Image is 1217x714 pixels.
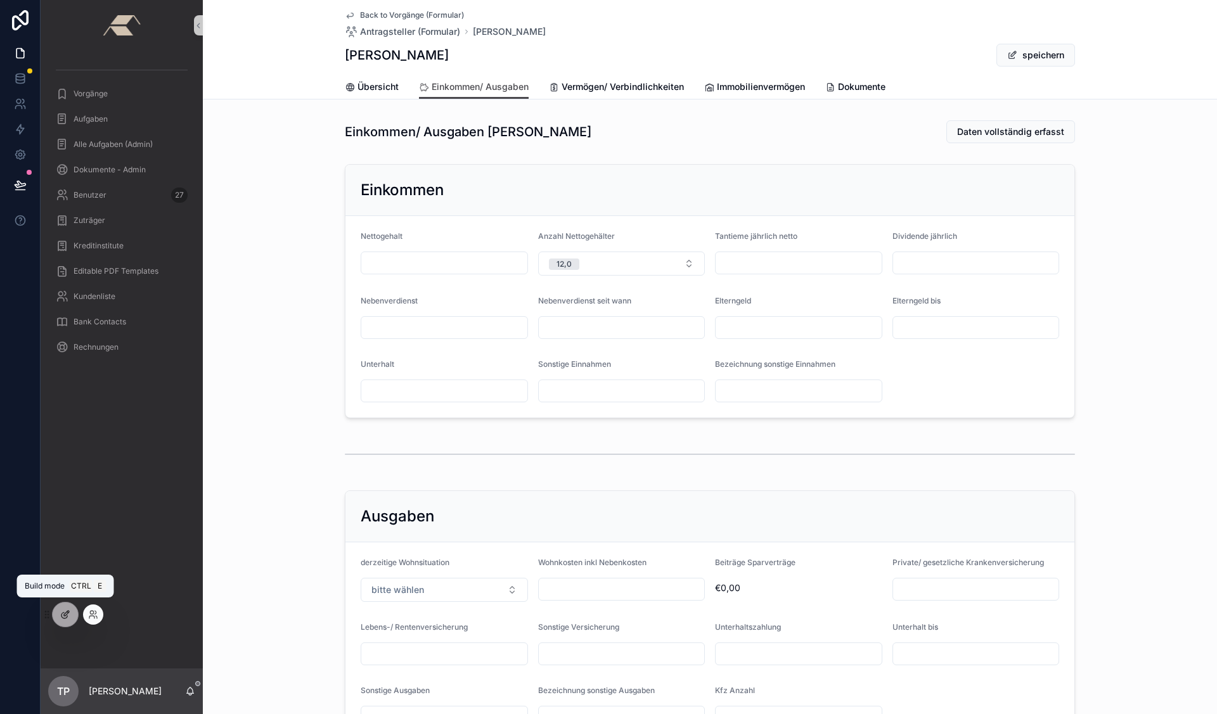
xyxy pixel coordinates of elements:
[345,75,399,101] a: Übersicht
[538,558,647,567] span: Wohnkosten inkl Nebenkosten
[946,120,1075,143] button: Daten vollständig erfasst
[371,583,424,596] span: bitte wählen
[715,359,835,369] span: Bezeichnung sonstige Einnahmen
[538,622,619,632] span: Sonstige Versicherung
[48,209,195,232] a: Zuträger
[562,80,684,93] span: Vermögen/ Verbindlichkeiten
[892,231,957,241] span: Dividende jährlich
[717,80,805,93] span: Immobilienvermögen
[360,25,460,38] span: Antragsteller (Formular)
[957,125,1064,138] span: Daten vollständig erfasst
[74,89,108,99] span: Vorgänge
[838,80,885,93] span: Dokumente
[538,296,631,305] span: Nebenverdienst seit wann
[892,622,938,632] span: Unterhalt bis
[48,336,195,359] a: Rechnungen
[171,188,188,203] div: 27
[360,10,464,20] span: Back to Vorgänge (Formular)
[74,215,105,226] span: Zuträger
[74,342,119,352] span: Rechnungen
[74,241,124,251] span: Kreditinstitute
[48,158,195,181] a: Dokumente - Admin
[473,25,546,38] a: [PERSON_NAME]
[538,252,705,276] button: Select Button
[361,578,528,602] button: Select Button
[70,580,93,592] span: Ctrl
[361,622,468,632] span: Lebens-/ Rentenversicherung
[74,291,115,302] span: Kundenliste
[715,622,781,632] span: Unterhaltszahlung
[538,231,615,241] span: Anzahl Nettogehälter
[557,258,572,270] div: 12,0
[103,15,140,35] img: App logo
[48,260,195,283] a: Editable PDF Templates
[95,581,105,591] span: E
[361,506,434,526] h2: Ausgaben
[361,180,444,200] h2: Einkommen
[74,317,126,327] span: Bank Contacts
[715,685,755,695] span: Kfz Anzahl
[48,285,195,308] a: Kundenliste
[74,190,106,200] span: Benutzer
[892,558,1044,567] span: Private/ gesetzliche Krankenversicherung
[549,75,684,101] a: Vermögen/ Verbindlichkeiten
[361,359,394,369] span: Unterhalt
[357,80,399,93] span: Übersicht
[74,165,146,175] span: Dokumente - Admin
[48,310,195,333] a: Bank Contacts
[345,123,591,141] h1: Einkommen/ Ausgaben [PERSON_NAME]
[361,231,402,241] span: Nettogehalt
[74,266,158,276] span: Editable PDF Templates
[996,44,1075,67] button: speichern
[715,231,797,241] span: Tantieme jährlich netto
[419,75,529,99] a: Einkommen/ Ausgaben
[361,685,430,695] span: Sonstige Ausgaben
[74,139,153,150] span: Alle Aufgaben (Admin)
[25,581,65,591] span: Build mode
[715,558,795,567] span: Beiträge Sparverträge
[538,359,611,369] span: Sonstige Einnahmen
[74,114,108,124] span: Aufgaben
[345,10,464,20] a: Back to Vorgänge (Formular)
[345,25,460,38] a: Antragsteller (Formular)
[892,296,941,305] span: Elterngeld bis
[48,108,195,131] a: Aufgaben
[361,296,418,305] span: Nebenverdienst
[48,234,195,257] a: Kreditinstitute
[48,184,195,207] a: Benutzer27
[57,684,70,699] span: TP
[41,51,203,375] div: scrollable content
[48,82,195,105] a: Vorgänge
[704,75,805,101] a: Immobilienvermögen
[345,46,449,64] h1: [PERSON_NAME]
[89,685,162,698] p: [PERSON_NAME]
[538,685,655,695] span: Bezeichnung sonstige Ausgaben
[715,582,882,594] span: €0,00
[48,133,195,156] a: Alle Aufgaben (Admin)
[825,75,885,101] a: Dokumente
[715,296,751,305] span: Elterngeld
[361,558,449,567] span: derzeitige Wohnsituation
[432,80,529,93] span: Einkommen/ Ausgaben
